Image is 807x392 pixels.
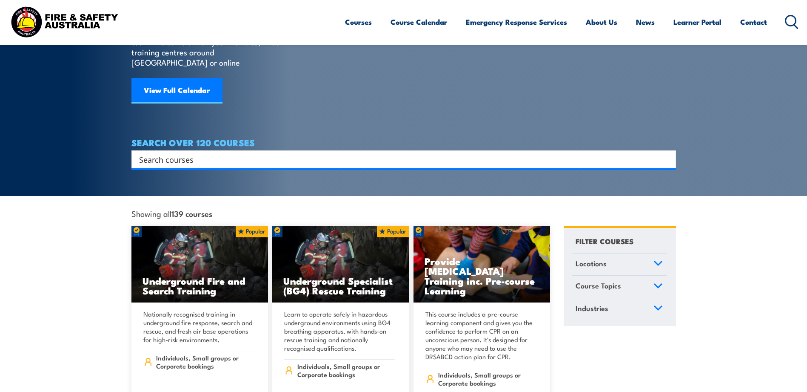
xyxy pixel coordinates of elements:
h4: FILTER COURSES [576,235,633,247]
a: Course Calendar [391,11,447,33]
p: Learn to operate safely in hazardous underground environments using BG4 breathing apparatus, with... [284,310,395,352]
a: About Us [586,11,617,33]
span: Individuals, Small groups or Corporate bookings [156,354,254,370]
p: This course includes a pre-course learning component and gives you the confidence to perform CPR ... [425,310,536,361]
a: Provide [MEDICAL_DATA] Training inc. Pre-course Learning [413,226,550,303]
span: Industries [576,303,608,314]
a: Industries [572,298,667,320]
input: Search input [139,153,657,166]
h3: Underground Specialist (BG4) Rescue Training [283,276,398,295]
h4: SEARCH OVER 120 COURSES [131,138,676,147]
a: Underground Specialist (BG4) Rescue Training [272,226,409,303]
a: Emergency Response Services [466,11,567,33]
img: Underground mine rescue [272,226,409,303]
a: Locations [572,254,667,276]
h3: Underground Fire and Search Training [143,276,257,295]
img: Underground mine rescue [131,226,268,303]
p: Find a course thats right for you and your team. We can train on your worksite, in our training c... [131,26,287,67]
a: View Full Calendar [131,78,222,104]
span: Course Topics [576,280,621,291]
a: Underground Fire and Search Training [131,226,268,303]
strong: 139 courses [171,208,212,219]
span: Locations [576,258,607,269]
h3: Provide [MEDICAL_DATA] Training inc. Pre-course Learning [425,256,539,295]
a: Contact [740,11,767,33]
a: Learner Portal [673,11,721,33]
a: Course Topics [572,276,667,298]
span: Showing all [131,209,212,218]
p: Nationally recognised training in underground fire response, search and rescue, and fresh air bas... [143,310,254,344]
img: Low Voltage Rescue and Provide CPR [413,226,550,303]
a: Courses [345,11,372,33]
button: Search magnifier button [661,153,673,165]
span: Individuals, Small groups or Corporate bookings [297,362,395,378]
form: Search form [141,153,659,165]
span: Individuals, Small groups or Corporate bookings [438,371,536,387]
a: News [636,11,655,33]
